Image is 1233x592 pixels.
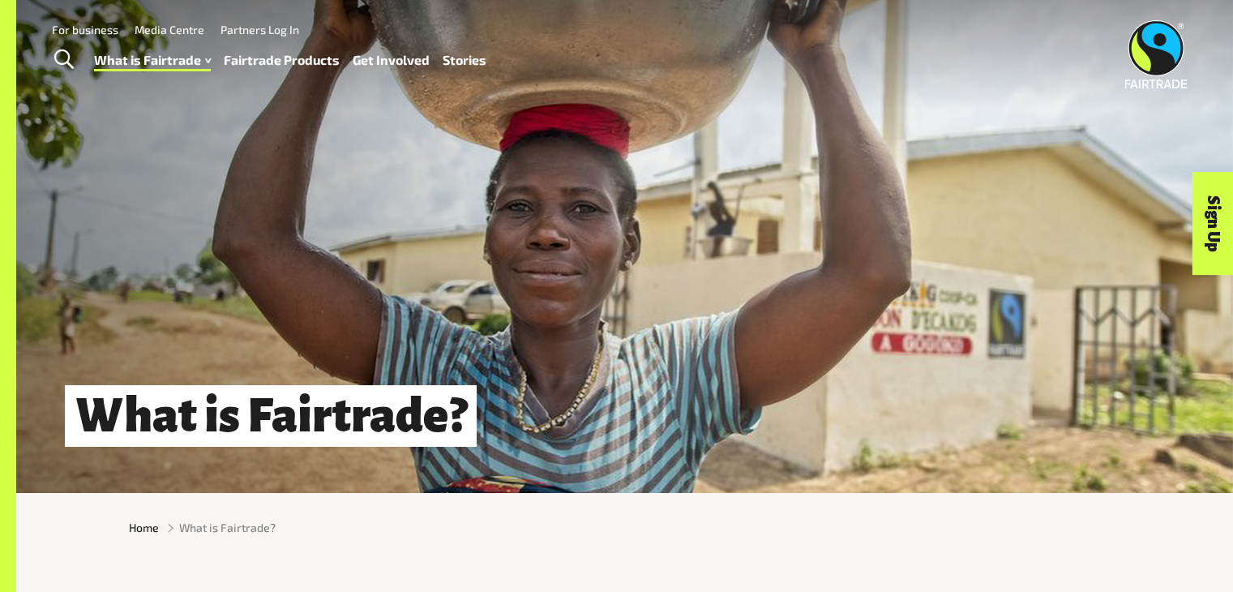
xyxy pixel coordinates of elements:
[353,49,430,72] a: Get Involved
[135,23,204,36] a: Media Centre
[220,23,299,36] a: Partners Log In
[179,519,276,536] span: What is Fairtrade?
[1125,20,1188,88] img: Fairtrade Australia New Zealand logo
[65,385,477,448] h1: What is Fairtrade?
[224,49,340,72] a: Fairtrade Products
[52,23,118,36] a: For business
[129,519,159,536] a: Home
[94,49,211,72] a: What is Fairtrade
[44,40,83,80] a: Toggle Search
[443,49,486,72] a: Stories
